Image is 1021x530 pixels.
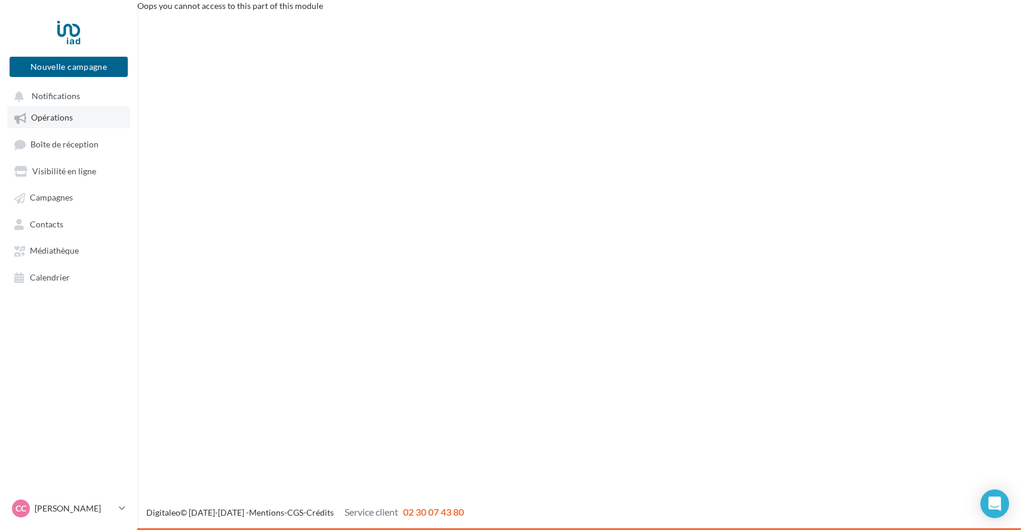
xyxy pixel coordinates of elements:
a: Mentions [249,507,284,517]
div: Open Intercom Messenger [980,489,1009,518]
span: Calendrier [30,272,70,282]
a: Contacts [7,213,130,235]
a: Visibilité en ligne [7,160,130,181]
span: CC [16,503,26,514]
a: Digitaleo [146,507,180,517]
span: Campagnes [30,193,73,203]
span: Notifications [32,91,80,101]
span: Médiathèque [30,246,79,256]
button: Nouvelle campagne [10,57,128,77]
span: Oops you cannot access to this part of this module [137,1,323,11]
span: Opérations [31,113,73,123]
p: [PERSON_NAME] [35,503,114,514]
a: CC [PERSON_NAME] [10,497,128,520]
a: Médiathèque [7,239,130,261]
a: Opérations [7,106,130,128]
span: Visibilité en ligne [32,166,96,176]
span: Boîte de réception [30,139,99,149]
a: CGS [287,507,303,517]
a: Campagnes [7,186,130,208]
span: Contacts [30,219,63,229]
a: Crédits [306,507,334,517]
a: Calendrier [7,266,130,288]
a: Boîte de réception [7,133,130,155]
span: Service client [345,506,398,517]
span: © [DATE]-[DATE] - - - [146,507,464,517]
span: 02 30 07 43 80 [403,506,464,517]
